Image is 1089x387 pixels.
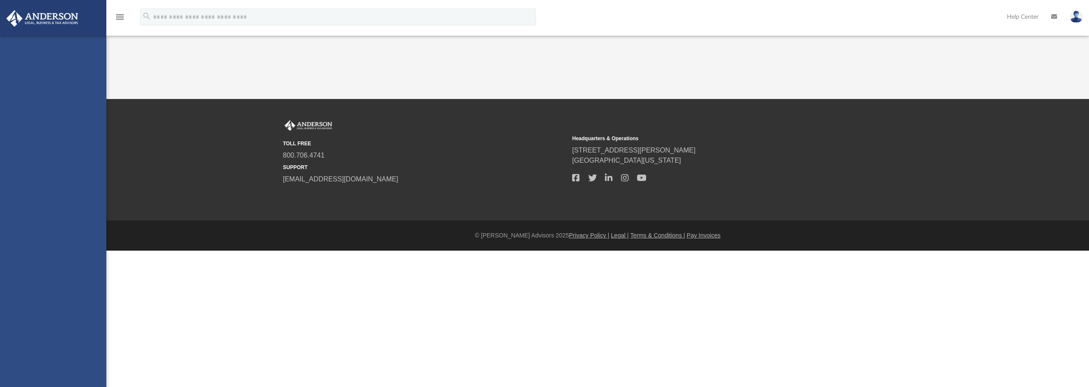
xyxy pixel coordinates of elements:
small: TOLL FREE [283,140,566,147]
a: 800.706.4741 [283,152,325,159]
a: [STREET_ADDRESS][PERSON_NAME] [572,147,696,154]
a: menu [115,16,125,22]
a: Privacy Policy | [569,232,610,239]
img: User Pic [1070,11,1083,23]
a: [GEOGRAPHIC_DATA][US_STATE] [572,157,681,164]
img: Anderson Advisors Platinum Portal [4,10,81,27]
i: search [142,11,151,21]
div: © [PERSON_NAME] Advisors 2025 [106,231,1089,240]
img: Anderson Advisors Platinum Portal [283,120,334,131]
a: Legal | [611,232,629,239]
i: menu [115,12,125,22]
a: Pay Invoices [687,232,720,239]
a: [EMAIL_ADDRESS][DOMAIN_NAME] [283,175,398,183]
a: Terms & Conditions | [630,232,685,239]
small: Headquarters & Operations [572,135,855,142]
small: SUPPORT [283,164,566,171]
